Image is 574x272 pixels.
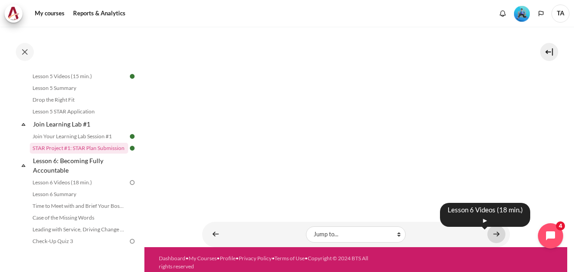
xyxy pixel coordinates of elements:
img: Done [128,72,136,80]
a: Lesson 5 STAR Application [30,106,128,117]
img: To do [128,237,136,245]
a: Level #3 [510,5,533,22]
img: Insturction [202,9,510,183]
button: Languages [534,7,548,20]
img: Architeck [7,7,20,20]
a: ◄ Join Your Learning Lab Session #1 [207,225,225,243]
span: Collapse [19,161,28,170]
img: Done [128,144,136,152]
img: Level #3 [514,6,530,22]
div: • • • • • [159,254,370,271]
a: Drop the Right Fit [30,94,128,105]
a: Lesson 6 Summary [30,189,128,200]
span: Collapse [19,120,28,129]
a: Leading with Service, Driving Change (Pucknalin's Story) [30,224,128,235]
a: Privacy Policy [239,255,272,262]
a: Join Learning Lab #1 [32,118,128,130]
a: Check-Up Quiz 3 [30,236,128,247]
a: User menu [551,5,569,23]
a: Copyright © 2024 BTS All rights reserved [159,255,368,270]
a: Case of the Missing Words [30,212,128,223]
img: To do [128,178,136,187]
a: Architeck Architeck [5,5,27,23]
a: Terms of Use [274,255,305,262]
div: Level #3 [514,5,530,22]
a: Lesson 5 Summary [30,83,128,94]
a: Lesson 6: Becoming Fully Accountable [32,155,128,176]
a: Lesson 6 Videos (18 min.) [30,177,128,188]
div: Lesson 6 Videos (18 min.) ► [440,203,530,227]
a: My courses [32,5,68,23]
a: Lesson 5 Videos (15 min.) [30,71,128,82]
a: STAR Project #1: STAR Plan Submission [30,143,128,154]
a: https://z11.seasiacenter.com/pluginfile.php/27190/mod_page/content/8/STAR%20App%20Instruction%20f... [202,174,510,183]
a: Join Your Learning Lab Session #1 [30,131,128,142]
div: Show notification window with no new notifications [496,7,509,20]
a: My Courses [189,255,217,262]
a: Reports & Analytics [70,5,129,23]
a: Profile [220,255,236,262]
span: TA [551,5,569,23]
a: Dashboard [159,255,185,262]
a: Time to Meet with and Brief Your Boss #1 [30,201,128,211]
img: Done [128,132,136,141]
